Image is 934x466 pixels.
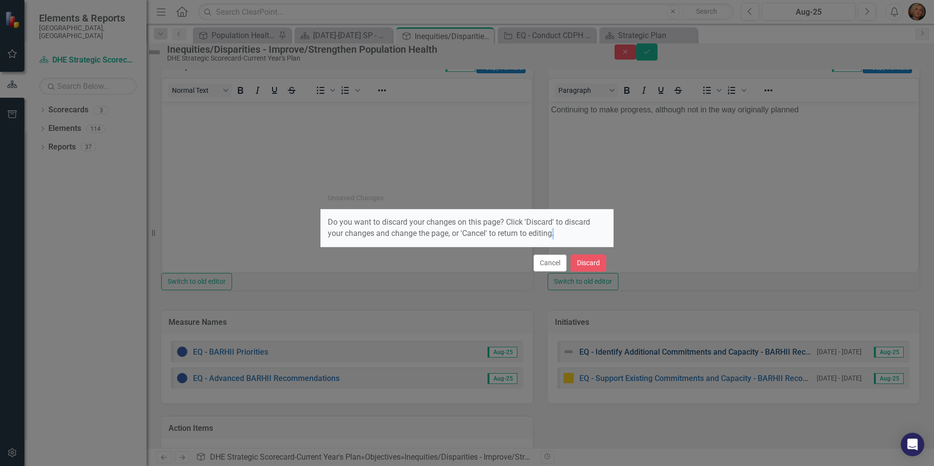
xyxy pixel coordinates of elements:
div: Unsaved Changes [328,194,383,202]
div: Do you want to discard your changes on this page? Click 'Discard' to discard your changes and cha... [320,210,614,247]
p: Continuing to make progress, although not in the way originally planned [2,2,367,14]
div: Open Intercom Messenger [901,433,924,456]
button: Cancel [533,254,567,272]
button: Discard [571,254,606,272]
